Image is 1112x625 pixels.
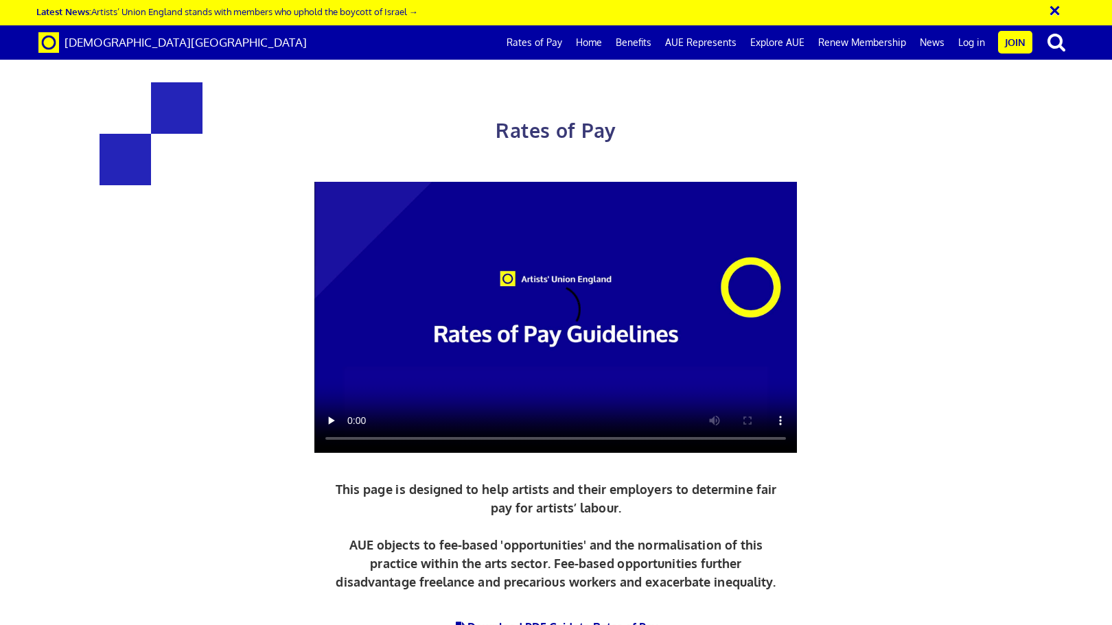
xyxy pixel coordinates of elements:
[913,25,951,60] a: News
[609,25,658,60] a: Benefits
[569,25,609,60] a: Home
[658,25,743,60] a: AUE Represents
[811,25,913,60] a: Renew Membership
[28,25,317,60] a: Brand [DEMOGRAPHIC_DATA][GEOGRAPHIC_DATA]
[1035,27,1078,56] button: search
[998,31,1032,54] a: Join
[36,5,91,17] strong: Latest News:
[951,25,992,60] a: Log in
[743,25,811,60] a: Explore AUE
[500,25,569,60] a: Rates of Pay
[496,118,616,143] span: Rates of Pay
[36,5,418,17] a: Latest News:Artists’ Union England stands with members who uphold the boycott of Israel →
[332,480,780,591] p: This page is designed to help artists and their employers to determine fair pay for artists’ labo...
[65,35,307,49] span: [DEMOGRAPHIC_DATA][GEOGRAPHIC_DATA]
